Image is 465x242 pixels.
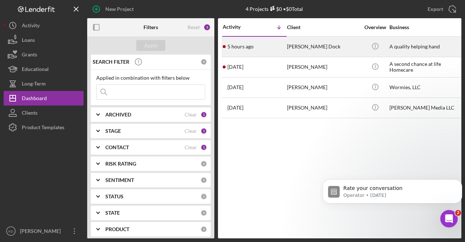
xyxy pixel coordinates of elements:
b: STATUS [105,194,124,199]
div: Activity [22,18,40,35]
button: KD[PERSON_NAME] [4,224,84,238]
b: SEARCH FILTER [93,59,129,65]
div: A second chance at life Homecare [389,57,462,77]
div: Business [389,24,462,30]
div: Applied in combination with filters below [96,75,205,81]
div: $0 [268,6,282,12]
div: 0 [201,193,207,200]
div: New Project [105,2,134,16]
div: Clear [185,112,197,118]
button: Loans [4,33,84,47]
b: ARCHIVED [105,112,131,118]
div: 1 [201,111,207,118]
div: 0 [201,160,207,167]
div: [PERSON_NAME] Media LLC [389,98,462,118]
button: Dashboard [4,91,84,106]
div: [PERSON_NAME] [18,224,65,240]
button: Apply [136,40,165,51]
div: Client [287,24,360,30]
button: Educational [4,62,84,76]
div: Grants [22,47,37,64]
button: Activity [4,18,84,33]
div: [PERSON_NAME] [287,57,360,77]
div: 4 Projects • $0 Total [246,6,303,12]
b: Filters [143,24,158,30]
div: Clear [185,128,197,134]
time: 2025-09-29 16:58 [227,84,243,90]
div: 3 [203,24,211,31]
div: Wormies, LLC [389,78,462,97]
div: Overview [361,24,389,30]
span: 2 [455,210,461,216]
div: Apply [144,40,158,51]
div: 1 [201,128,207,134]
div: Activity [223,24,255,30]
div: 0 [201,210,207,216]
b: STAGE [105,128,121,134]
div: 1 [201,144,207,151]
div: [PERSON_NAME] [287,98,360,118]
div: Product Templates [22,120,64,136]
div: 0 [201,59,207,65]
time: 2025-10-03 19:42 [227,64,243,70]
div: Reset [187,24,200,30]
div: 0 [201,226,207,233]
div: 0 [201,177,207,183]
button: Export [420,2,461,16]
div: A quality helping hand [389,37,462,56]
b: SENTIMENT [105,177,134,183]
div: Clients [22,106,37,122]
div: Loans [22,33,35,49]
b: PRODUCT [105,226,129,232]
button: New Project [87,2,141,16]
time: 2025-10-05 16:50 [227,44,254,49]
button: Clients [4,106,84,120]
div: Educational [22,62,49,78]
button: Product Templates [4,120,84,135]
div: Export [428,2,443,16]
div: Long-Term [22,76,46,93]
div: Dashboard [22,91,47,107]
iframe: Intercom live chat [440,210,458,227]
text: KD [8,229,13,233]
iframe: Intercom notifications message [320,164,465,222]
div: [PERSON_NAME] [287,78,360,97]
b: STATE [105,210,120,216]
b: RISK RATING [105,161,136,167]
time: 2025-09-24 17:42 [227,105,243,111]
button: Grants [4,47,84,62]
div: [PERSON_NAME] Dock [287,37,360,56]
b: CONTACT [105,144,129,150]
button: Long-Term [4,76,84,91]
div: Clear [185,144,197,150]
